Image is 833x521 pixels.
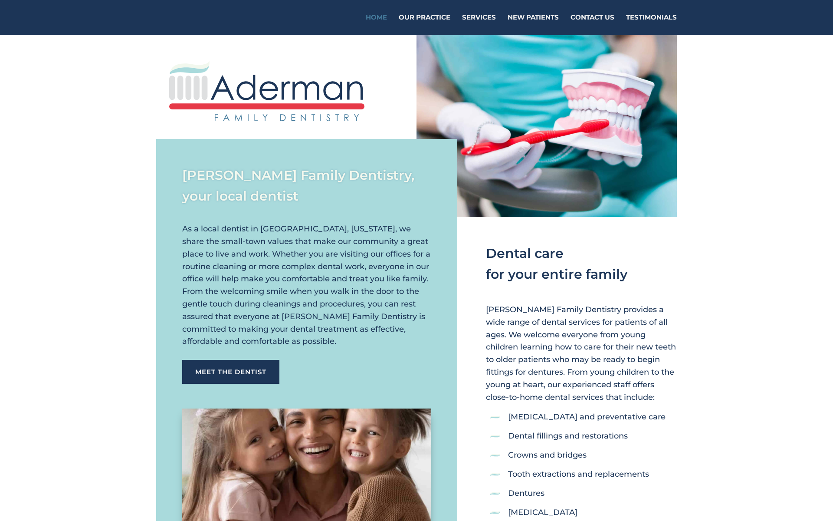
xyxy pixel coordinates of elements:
[182,165,431,211] h2: [PERSON_NAME] Family Dentistry, your local dentist
[571,14,614,35] a: Contact Us
[399,14,450,35] a: Our Practice
[462,14,496,35] a: Services
[366,14,387,35] a: Home
[182,223,431,348] p: As a local dentist in [GEOGRAPHIC_DATA], [US_STATE], we share the small-town values that make our...
[626,14,677,35] a: Testimonials
[508,14,559,35] a: New Patients
[182,360,279,384] a: Meet the Dentist
[486,303,677,403] p: [PERSON_NAME] Family Dentistry provides a wide range of dental services for patients of all ages....
[490,468,677,488] li: Tooth extractions and replacements
[490,488,677,507] li: Dentures
[490,430,677,449] li: Dental fillings and restorations
[169,61,364,121] img: aderman-logo-full-color-on-transparent-vector
[490,449,677,468] li: Crowns and bridges
[486,243,677,289] h2: Dental care for your entire family
[490,411,677,430] li: [MEDICAL_DATA] and preventative care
